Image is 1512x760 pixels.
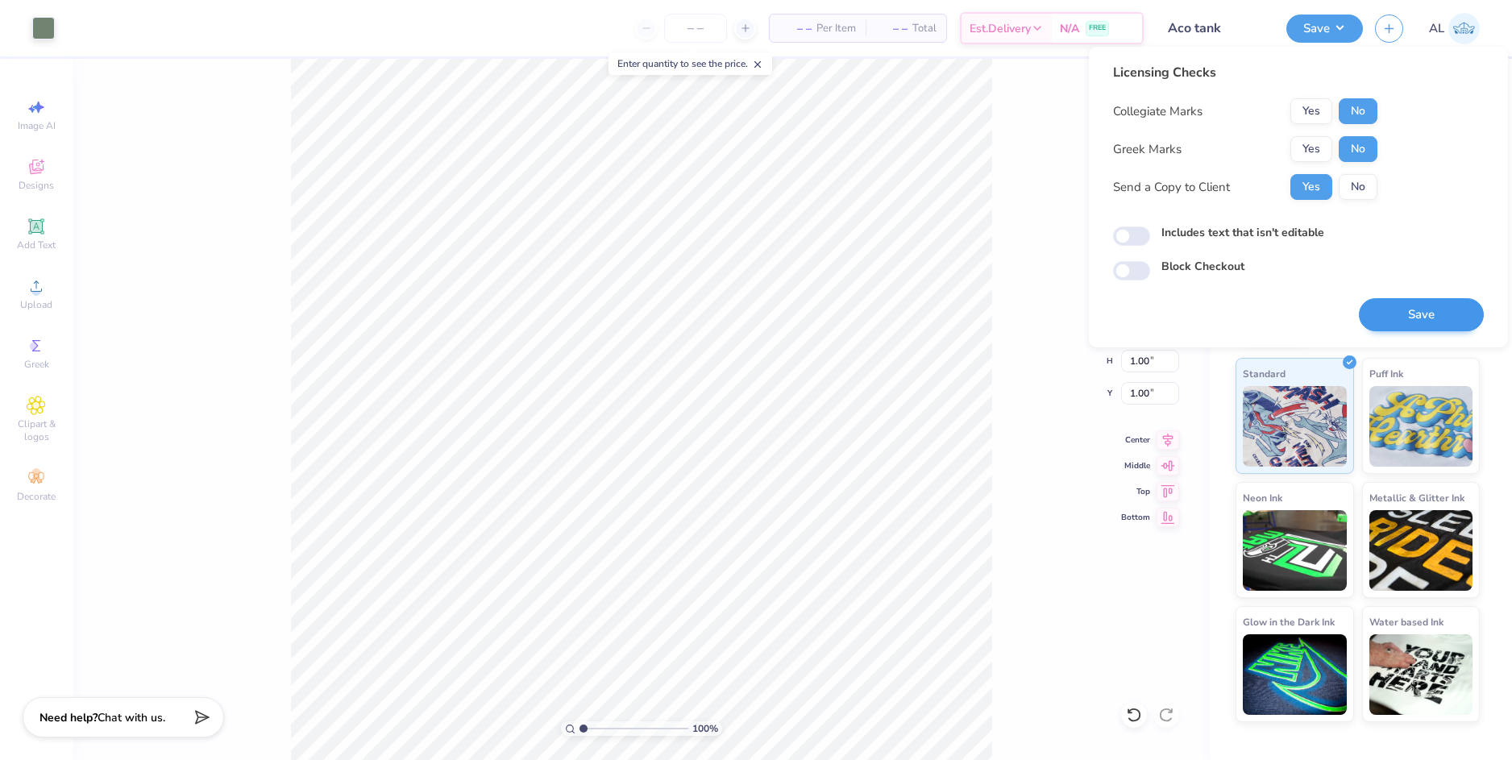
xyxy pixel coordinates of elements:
span: – – [875,20,908,37]
input: – – [664,14,727,43]
span: FREE [1089,23,1106,34]
span: AL [1429,19,1444,38]
span: Clipart & logos [8,417,64,443]
button: No [1339,174,1377,200]
span: Designs [19,179,54,192]
div: Enter quantity to see the price. [609,52,772,75]
button: Save [1359,298,1484,331]
span: Center [1121,434,1150,446]
span: Glow in the Dark Ink [1243,613,1335,630]
span: Upload [20,298,52,311]
button: Yes [1290,174,1332,200]
span: N/A [1060,20,1079,37]
span: Middle [1121,460,1150,471]
strong: Need help? [39,710,98,725]
span: Decorate [17,490,56,503]
span: Metallic & Glitter Ink [1369,489,1464,506]
button: No [1339,136,1377,162]
span: Est. Delivery [970,20,1031,37]
img: Alyzza Lydia Mae Sobrino [1448,13,1480,44]
span: – – [779,20,812,37]
div: Send a Copy to Client [1113,178,1230,197]
img: Glow in the Dark Ink [1243,634,1347,715]
button: Yes [1290,136,1332,162]
img: Puff Ink [1369,386,1473,467]
span: Chat with us. [98,710,165,725]
span: Image AI [18,119,56,132]
span: Greek [24,358,49,371]
span: Neon Ink [1243,489,1282,506]
img: Water based Ink [1369,634,1473,715]
div: Collegiate Marks [1113,102,1203,121]
input: Untitled Design [1156,12,1274,44]
div: Greek Marks [1113,140,1182,159]
span: Top [1121,486,1150,497]
span: Add Text [17,239,56,251]
div: Licensing Checks [1113,63,1377,82]
span: Water based Ink [1369,613,1443,630]
label: Block Checkout [1161,258,1244,275]
span: Standard [1243,365,1286,382]
a: AL [1429,13,1480,44]
img: Metallic & Glitter Ink [1369,510,1473,591]
label: Includes text that isn't editable [1161,224,1324,241]
button: No [1339,98,1377,124]
button: Yes [1290,98,1332,124]
img: Neon Ink [1243,510,1347,591]
span: Puff Ink [1369,365,1403,382]
span: Per Item [816,20,856,37]
img: Standard [1243,386,1347,467]
span: 100 % [692,721,718,736]
span: Bottom [1121,512,1150,523]
button: Save [1286,15,1363,43]
span: Total [912,20,937,37]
